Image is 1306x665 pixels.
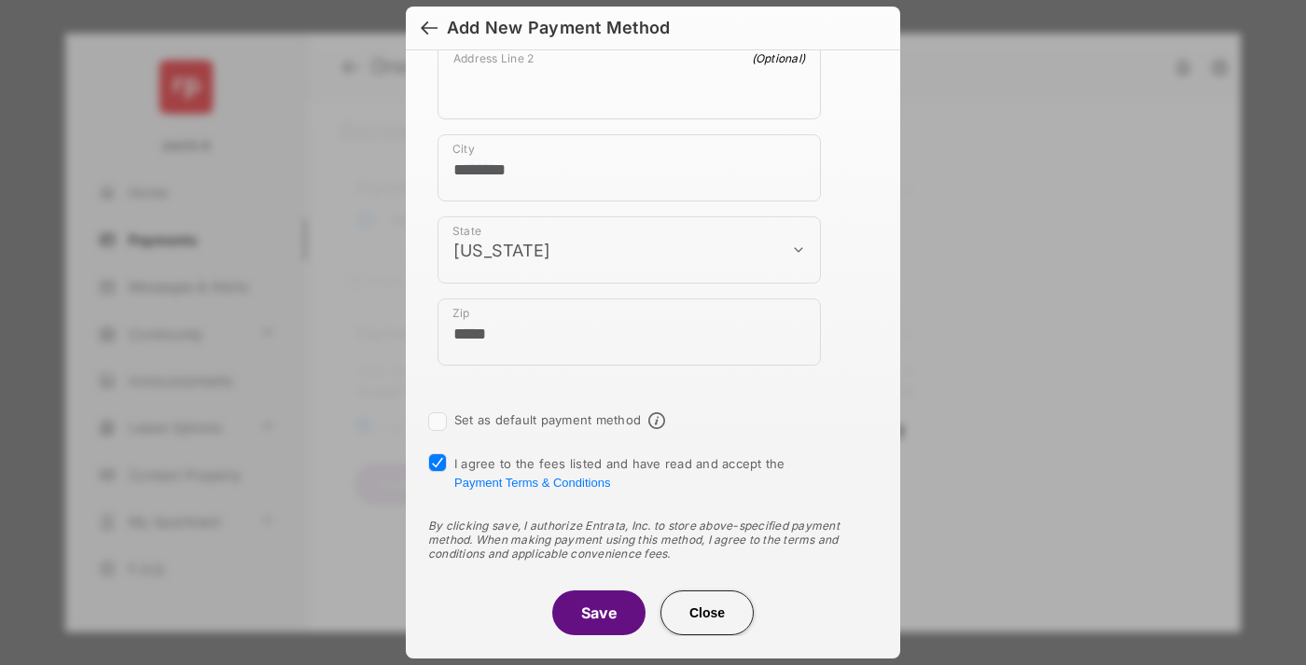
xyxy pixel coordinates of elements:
button: Save [552,590,646,635]
button: I agree to the fees listed and have read and accept the [454,476,610,490]
div: payment_method_screening[postal_addresses][locality] [438,134,821,201]
div: payment_method_screening[postal_addresses][addressLine2] [438,43,821,119]
div: payment_method_screening[postal_addresses][administrativeArea] [438,216,821,284]
span: Default payment method info [648,412,665,429]
span: I agree to the fees listed and have read and accept the [454,456,785,490]
div: Add New Payment Method [447,18,670,38]
button: Close [660,590,754,635]
label: Set as default payment method [454,412,641,427]
div: payment_method_screening[postal_addresses][postalCode] [438,298,821,366]
div: By clicking save, I authorize Entrata, Inc. to store above-specified payment method. When making ... [428,519,878,561]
